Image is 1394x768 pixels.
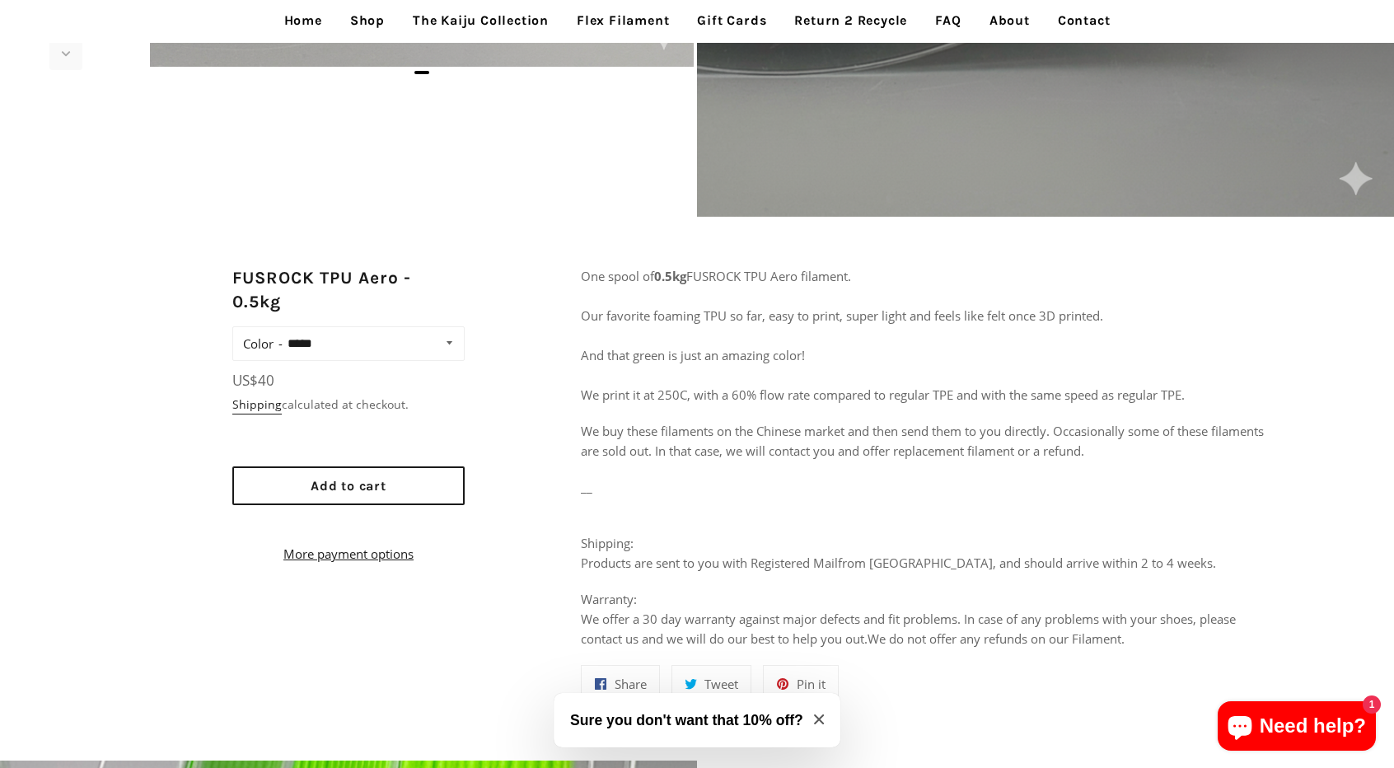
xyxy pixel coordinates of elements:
p: Warranty: [581,589,1278,649]
span: Share [615,676,647,692]
a: Shipping [232,396,282,414]
span: Pin it [797,676,826,692]
label: Color [243,332,283,355]
span: Add to cart [311,478,386,494]
span: US$40 [232,371,274,390]
span: Tweet [704,676,738,692]
p: One spool of FUSROCK TPU Aero filament. Our favorite foaming TPU so far, easy to print, super lig... [581,266,1278,405]
p: __ [581,477,1278,517]
span: from [GEOGRAPHIC_DATA] [838,555,993,571]
p: We buy these filaments on the Chinese market and then send them to you directly. Occasionally som... [581,421,1278,461]
button: Add to cart [232,466,465,505]
span: We do not offer any refunds on our Filament. [868,630,1125,647]
p: Shipping: Products are sent to you with Registered Mail , and should arrive within 2 to 4 weeks. [581,533,1278,573]
a: More payment options [232,544,465,564]
strong: 0.5kg [654,268,686,284]
inbox-online-store-chat: Shopify online store chat [1213,701,1381,755]
div: calculated at checkout. [232,396,465,414]
span: Go to slide 1 [414,71,429,74]
h2: FUSROCK TPU Aero - 0.5kg [232,266,465,315]
span: We offer a 30 day warranty against major defects and fit problems. In case of any problems with y... [581,611,1236,647]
